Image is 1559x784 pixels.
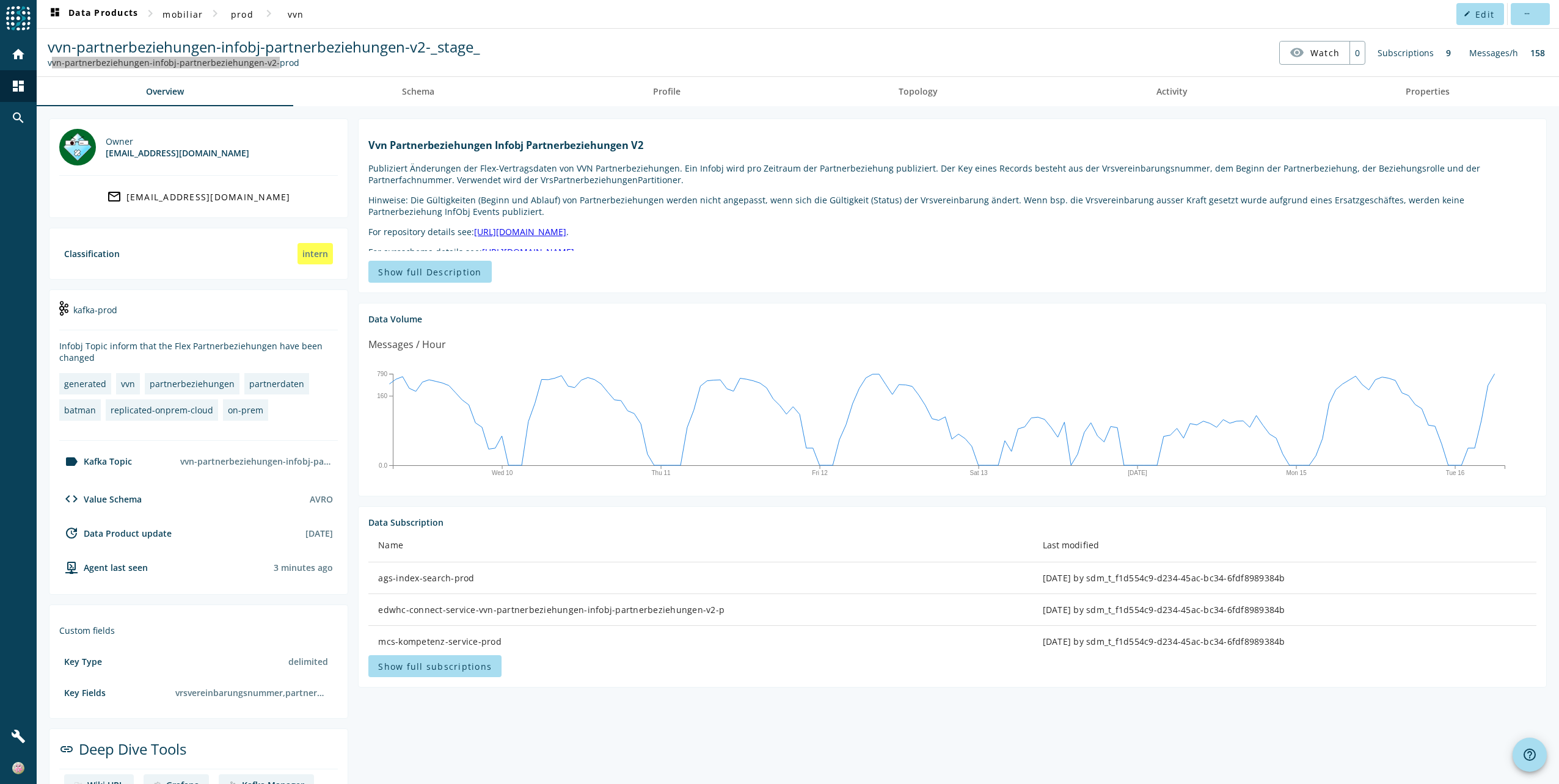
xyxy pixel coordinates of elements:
text: [DATE] [1128,470,1148,476]
mat-icon: home [11,47,26,62]
div: generated [64,378,106,390]
div: Messages / Hour [368,337,446,352]
div: Key Type [64,656,102,667]
div: Data Subscription [368,517,1536,528]
mat-icon: chevron_right [143,6,158,21]
text: 160 [378,393,388,399]
div: on-prem [228,404,263,416]
text: Fri 12 [812,470,828,476]
div: Data Product update [59,526,172,540]
div: Kafka Topic: vvn-partnerbeziehungen-infobj-partnerbeziehungen-v2-prod [48,57,480,68]
mat-icon: help_outline [1522,747,1537,762]
p: Hinweise: Die Gültigkeiten (Beginn und Ablauf) von Partnerbeziehungen werden nicht angepasst, wen... [368,194,1536,217]
mat-icon: mail_outline [107,189,122,204]
text: Tue 16 [1446,470,1465,476]
span: Watch [1310,42,1340,64]
h1: Vvn Partnerbeziehungen Infobj Partnerbeziehungen V2 [368,139,1536,152]
div: Owner [106,136,249,147]
a: [URL][DOMAIN_NAME] [482,246,574,258]
span: Schema [402,87,434,96]
button: Edit [1456,3,1504,25]
div: replicated-onprem-cloud [111,404,213,416]
span: Activity [1156,87,1188,96]
mat-icon: code [64,492,79,506]
img: batman@mobi.ch [59,129,96,165]
div: agent-env-prod [59,560,148,575]
p: For avroschema details see: . [368,246,1536,258]
mat-icon: build [11,729,26,744]
th: Last modified [1033,528,1536,562]
div: delimited [283,651,333,672]
td: [DATE] by sdm_t_f1d554c9-d234-45ac-bc34-6fdf8989384b [1033,562,1536,594]
mat-icon: chevron_right [208,6,222,21]
td: [DATE] by sdm_t_f1d554c9-d234-45ac-bc34-6fdf8989384b [1033,594,1536,626]
div: Subscriptions [1371,41,1440,65]
div: Agents typically reports every 15min to 1h [274,562,333,573]
span: mobiliar [162,9,203,20]
div: Classification [64,248,120,260]
mat-icon: dashboard [48,7,62,21]
a: [EMAIL_ADDRESS][DOMAIN_NAME] [59,186,338,208]
p: Publiziert Änderungen der Flex-Vertragsdaten von VVN Partnerbeziehungen. Ein Infobj wird pro Zeit... [368,162,1536,186]
span: vvn [288,9,304,20]
mat-icon: label [64,454,79,469]
div: intern [298,243,333,264]
span: Overview [146,87,184,96]
div: 158 [1524,41,1551,65]
text: 0.0 [379,462,387,469]
text: Sat 13 [970,470,988,476]
div: partnerbeziehungen [150,378,235,390]
button: Watch [1280,42,1349,64]
img: 3dea2a89eac8bf533c9254fe83012bd2 [12,762,24,774]
div: 0 [1349,42,1365,64]
button: vvn [276,3,315,25]
img: spoud-logo.svg [6,6,31,31]
a: [URL][DOMAIN_NAME] [474,226,566,238]
div: Custom fields [59,625,338,636]
button: Show full subscriptions [368,655,502,677]
th: Name [368,528,1032,562]
td: [DATE] by sdm_t_f1d554c9-d234-45ac-bc34-6fdf8989384b [1033,626,1536,658]
mat-icon: chevron_right [261,6,276,21]
div: vvn-partnerbeziehungen-infobj-partnerbeziehungen-v2-prod [175,451,338,472]
div: 9 [1440,41,1457,65]
span: prod [231,9,254,20]
span: Show full Description [378,266,481,278]
mat-icon: update [64,526,79,540]
div: batman [64,404,96,416]
span: Show full subscriptions [378,661,492,672]
span: vvn-partnerbeziehungen-infobj-partnerbeziehungen-v2-_stage_ [48,37,480,57]
button: Show full Description [368,261,491,283]
div: ags-index-search-prod [378,572,1023,584]
div: kafka-prod [59,300,338,330]
span: Properties [1406,87,1450,96]
button: mobiliar [158,3,208,25]
text: 790 [378,371,388,377]
div: partnerdaten [249,378,304,390]
div: edwhc-connect-service-vvn-partnerbeziehungen-infobj-partnerbeziehungen-v2-p [378,604,1023,616]
text: Mon 15 [1287,470,1307,476]
div: Kafka Topic [59,454,132,469]
div: Messages/h [1463,41,1524,65]
span: Data Products [48,7,138,21]
div: Value Schema [59,492,142,506]
div: AVRO [310,493,333,505]
div: Data Volume [368,313,1536,325]
mat-icon: edit [1464,10,1470,17]
img: kafka-prod [59,301,68,316]
div: vrsvereinbarungsnummer,partnerbeziehungBeginn,beziehungsRolle,partnerFachnummer [170,682,333,703]
mat-icon: dashboard [11,79,26,93]
div: [DATE] [305,528,333,539]
text: Wed 10 [492,470,513,476]
div: [EMAIL_ADDRESS][DOMAIN_NAME] [126,191,291,203]
div: vvn [121,378,135,390]
p: For repository details see: . [368,226,1536,238]
mat-icon: visibility [1290,45,1304,60]
button: Data Products [43,3,143,25]
span: Topology [899,87,938,96]
div: [EMAIL_ADDRESS][DOMAIN_NAME] [106,147,249,159]
mat-icon: search [11,111,26,125]
div: mcs-kompetenz-service-prod [378,636,1023,648]
span: Profile [653,87,681,96]
div: Key Fields [64,687,106,699]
